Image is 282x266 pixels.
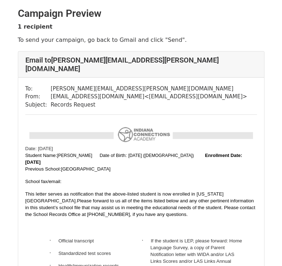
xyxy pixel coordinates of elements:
span: School fax/email: [25,179,62,184]
p: To send your campaign, go back to Gmail and click "Send". [18,36,264,44]
font: : [97,153,127,158]
strong: 1 recipient [18,23,53,30]
span: [DATE] ([DEMOGRAPHIC_DATA]) [128,153,194,158]
span: Please forward to us all of the items listed below and any other pertinent information in this st... [25,198,256,217]
td: [EMAIL_ADDRESS][DOMAIN_NAME] < [EMAIL_ADDRESS][DOMAIN_NAME] > [51,93,247,101]
td: [PERSON_NAME][EMAIL_ADDRESS][PERSON_NAME][DOMAIN_NAME] [51,85,247,93]
font: Enrollment Date: [205,153,242,158]
span: Official transcript [58,238,94,243]
span: Previous School: [25,166,111,172]
font: Date of Birth [100,153,125,158]
font: [DATE] [25,159,41,165]
span: · [49,250,58,256]
span: Standardized test scores [58,251,111,256]
h4: Email to [PERSON_NAME][EMAIL_ADDRESS][PERSON_NAME][DOMAIN_NAME] [25,56,257,73]
span: This letter serves as notification that the above-listed student is now enrolled in [US_STATE][GE... [25,191,224,203]
td: From: [25,93,51,101]
span: [PERSON_NAME] [57,153,92,158]
font: [GEOGRAPHIC_DATA] [61,166,111,172]
span: Date: [DATE] [25,146,53,151]
h2: Campaign Preview [18,8,264,20]
td: To: [25,85,51,93]
span: · [49,237,58,243]
td: Records Request [51,101,247,109]
span: Student Name: [25,153,57,158]
td: Subject: [25,101,51,109]
span: · [142,237,151,243]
